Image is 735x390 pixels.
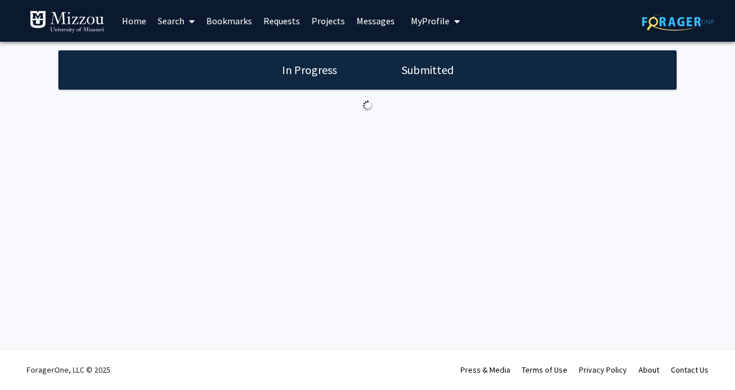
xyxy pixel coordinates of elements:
[306,1,351,41] a: Projects
[642,13,714,31] img: ForagerOne Logo
[279,62,340,78] h1: In Progress
[461,365,510,375] a: Press & Media
[522,365,567,375] a: Terms of Use
[258,1,306,41] a: Requests
[29,10,105,34] img: University of Missouri Logo
[579,365,627,375] a: Privacy Policy
[152,1,201,41] a: Search
[358,95,378,116] img: Loading
[201,1,258,41] a: Bookmarks
[116,1,152,41] a: Home
[671,365,708,375] a: Contact Us
[411,15,450,27] span: My Profile
[27,349,110,390] div: ForagerOne, LLC © 2025
[398,62,457,78] h1: Submitted
[639,365,659,375] a: About
[351,1,400,41] a: Messages
[9,338,49,381] iframe: Chat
